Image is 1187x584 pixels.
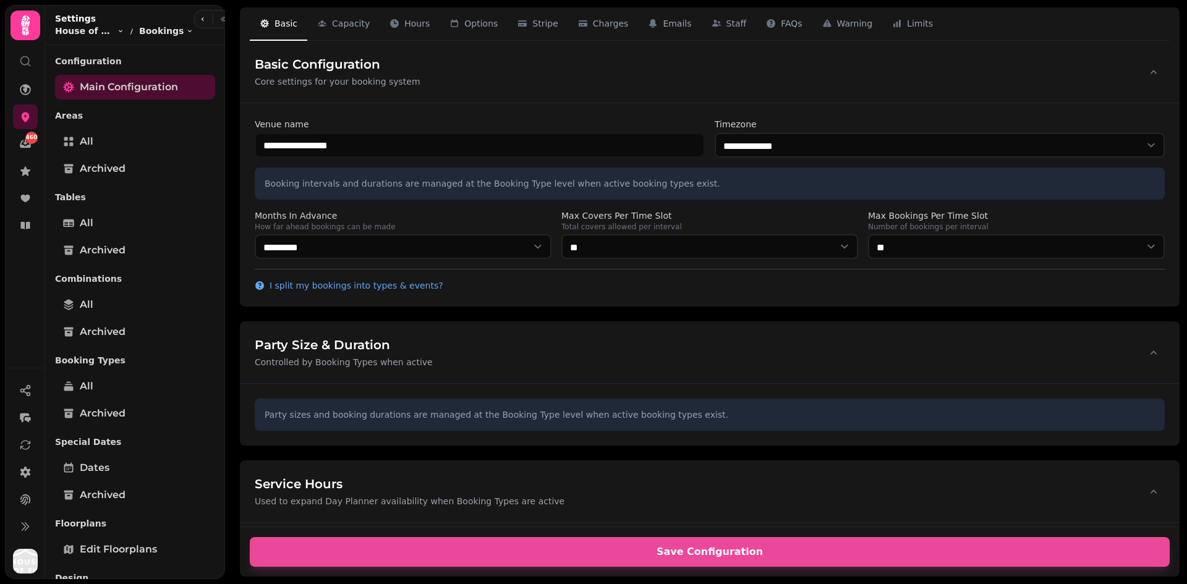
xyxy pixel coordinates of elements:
[55,292,215,317] a: All
[80,406,126,421] span: Archived
[11,549,40,573] button: User avatar
[464,17,498,30] span: Options
[55,211,215,235] a: All
[307,7,380,41] button: Capacity
[55,75,215,99] a: Main Configuration
[80,488,126,502] span: Archived
[55,431,215,453] p: Special Dates
[26,133,38,142] span: 460
[907,17,933,30] span: Limits
[55,374,215,399] a: All
[55,238,215,263] a: Archived
[332,17,370,30] span: Capacity
[837,17,873,30] span: Warning
[250,7,307,41] button: Basic
[255,475,564,493] h3: Service Hours
[80,379,93,394] span: All
[80,80,178,95] span: Main Configuration
[250,537,1170,567] button: Save Configuration
[868,222,1165,232] p: Number of bookings per interval
[561,222,858,232] p: Total covers allowed per interval
[55,25,124,37] button: House of Fu Leeds
[882,7,943,41] button: Limits
[380,7,440,41] button: Hours
[715,118,1165,130] label: Timezone
[80,134,93,149] span: All
[756,7,812,41] button: FAQs
[255,495,564,507] p: Used to expand Day Planner availability when Booking Types are active
[55,186,215,208] p: Tables
[55,320,215,344] a: Archived
[265,177,1155,190] p: Booking intervals and durations are managed at the Booking Type level when active booking types e...
[702,7,757,41] button: Staff
[255,209,551,222] label: Months In Advance
[55,512,215,535] p: Floorplans
[55,104,215,127] p: Areas
[440,7,508,41] button: Options
[663,17,691,30] span: Emails
[532,17,558,30] span: Stripe
[55,25,114,37] span: House of Fu Leeds
[80,324,126,339] span: Archived
[255,75,420,88] p: Core settings for your booking system
[55,129,215,154] a: All
[13,549,38,573] img: User avatar
[55,349,215,371] p: Booking Types
[55,401,215,426] a: Archived
[593,17,629,30] span: Charges
[13,132,38,156] a: 460
[781,17,802,30] span: FAQs
[55,156,215,181] a: Archived
[404,17,430,30] span: Hours
[80,161,126,176] span: Archived
[568,7,639,41] button: Charges
[55,50,215,72] p: Configuration
[265,408,1155,421] p: Party sizes and booking durations are managed at the Booking Type level when active booking types...
[255,118,705,130] label: Venue name
[55,268,215,290] p: Combinations
[255,356,433,368] p: Controlled by Booking Types when active
[80,542,157,557] span: Edit Floorplans
[812,7,883,41] button: Warning
[726,17,747,30] span: Staff
[265,547,1155,557] span: Save Configuration
[55,483,215,507] a: Archived
[80,297,93,312] span: All
[638,7,701,41] button: Emails
[80,243,126,258] span: Archived
[508,7,568,41] button: Stripe
[561,209,858,222] label: Max Covers Per Time Slot
[80,460,109,475] span: Dates
[55,25,194,37] nav: breadcrumb
[55,12,194,25] h2: Settings
[139,25,194,37] button: Bookings
[255,279,443,292] button: I split my bookings into types & events?
[80,216,93,231] span: All
[255,56,420,73] h3: Basic Configuration
[274,17,297,30] span: Basic
[868,209,1165,222] label: Max Bookings Per Time Slot
[55,537,215,562] a: Edit Floorplans
[255,222,551,232] p: How far ahead bookings can be made
[55,455,215,480] a: Dates
[255,336,433,353] h3: Party Size & Duration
